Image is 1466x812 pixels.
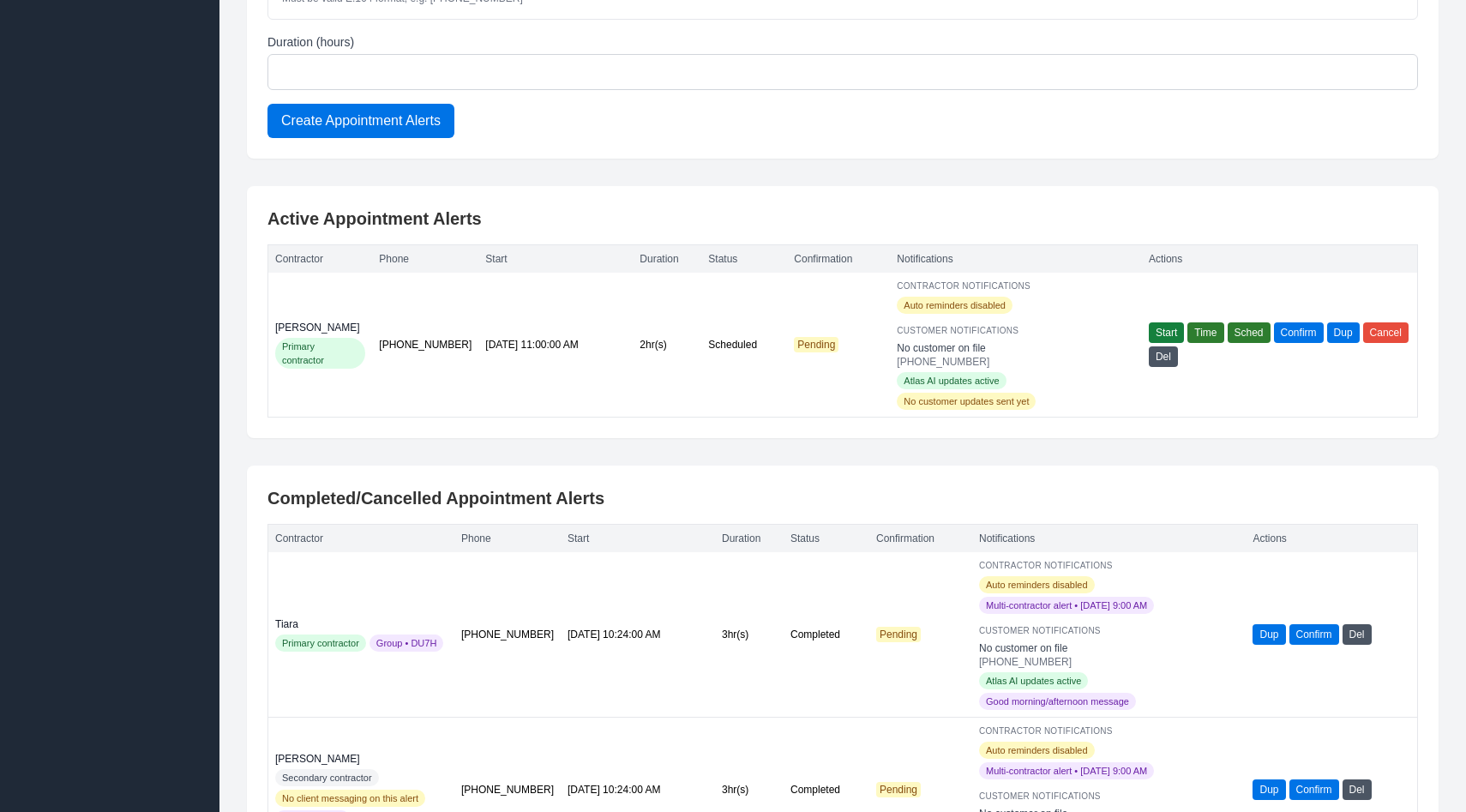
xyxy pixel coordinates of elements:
button: Sched [1228,322,1271,343]
button: Dup [1253,779,1285,800]
button: Confirm [1289,624,1339,645]
td: 3 hr(s) [715,552,784,718]
span: Multi-contractor alert • [DATE] 9:00 AM [979,597,1154,614]
button: Create Appointment Alerts [267,104,454,138]
th: Confirmation [787,245,890,274]
p: Customer Notifications [979,790,1240,803]
button: Dup [1327,322,1360,343]
th: Start [561,525,715,553]
td: [PHONE_NUMBER] [454,552,561,718]
th: Duration [715,525,784,553]
span: Primary contractor [275,338,365,369]
span: Primary contractor [275,635,366,652]
span: Auto reminders disabled [979,576,1095,593]
td: [PHONE_NUMBER] [372,273,478,418]
th: Phone [372,245,478,274]
td: [DATE] 10:24:00 AM [561,552,715,718]
span: Pending [794,337,838,352]
th: Contractor [268,525,454,553]
button: Time [1187,322,1223,343]
p: Customer Notifications [897,324,1135,338]
button: Del [1343,779,1372,800]
th: Duration [633,245,701,274]
span: Multi-contractor alert • [DATE] 9:00 AM [979,762,1154,779]
th: Start [478,245,633,274]
h2: Active Appointment Alerts [267,207,1418,231]
span: Pending [876,627,921,642]
div: Tiara [275,617,448,631]
th: Actions [1246,525,1417,553]
span: Group • DU7H [370,635,444,652]
button: Del [1149,346,1178,367]
div: [PHONE_NUMBER] [979,655,1240,669]
div: No customer on file [979,641,1240,655]
label: Duration (hours) [267,33,1418,51]
span: Secondary contractor [275,769,379,786]
th: Notifications [890,245,1142,274]
th: Confirmation [869,525,972,553]
th: Phone [454,525,561,553]
td: 2 hr(s) [633,273,701,418]
h2: Completed/Cancelled Appointment Alerts [267,486,1418,510]
span: Atlas AI updates active [897,372,1006,389]
th: Status [784,525,869,553]
div: No customer on file [897,341,1135,355]
td: [DATE] 11:00:00 AM [478,273,633,418]
button: Del [1343,624,1372,645]
span: Auto reminders disabled [897,297,1012,314]
button: Dup [1253,624,1285,645]
th: Contractor [268,245,373,274]
div: [PHONE_NUMBER] [897,355,1135,369]
span: No customer updates sent yet [897,393,1036,410]
span: Good morning/afternoon message [979,693,1136,710]
button: Cancel [1363,322,1409,343]
span: Atlas AI updates active [979,672,1088,689]
th: Actions [1142,245,1418,274]
button: Confirm [1274,322,1324,343]
div: [PERSON_NAME] [275,321,365,334]
button: Start [1149,322,1184,343]
p: Contractor Notifications [897,280,1135,293]
p: Customer Notifications [979,624,1240,638]
button: Confirm [1289,779,1339,800]
p: Contractor Notifications [979,559,1240,573]
td: completed [784,552,869,718]
th: Status [701,245,787,274]
span: Pending [876,782,921,797]
p: Contractor Notifications [979,725,1240,738]
div: [PERSON_NAME] [275,752,448,766]
td: scheduled [701,273,787,418]
th: Notifications [972,525,1247,553]
span: Auto reminders disabled [979,742,1095,759]
span: No client messaging on this alert [275,790,425,807]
